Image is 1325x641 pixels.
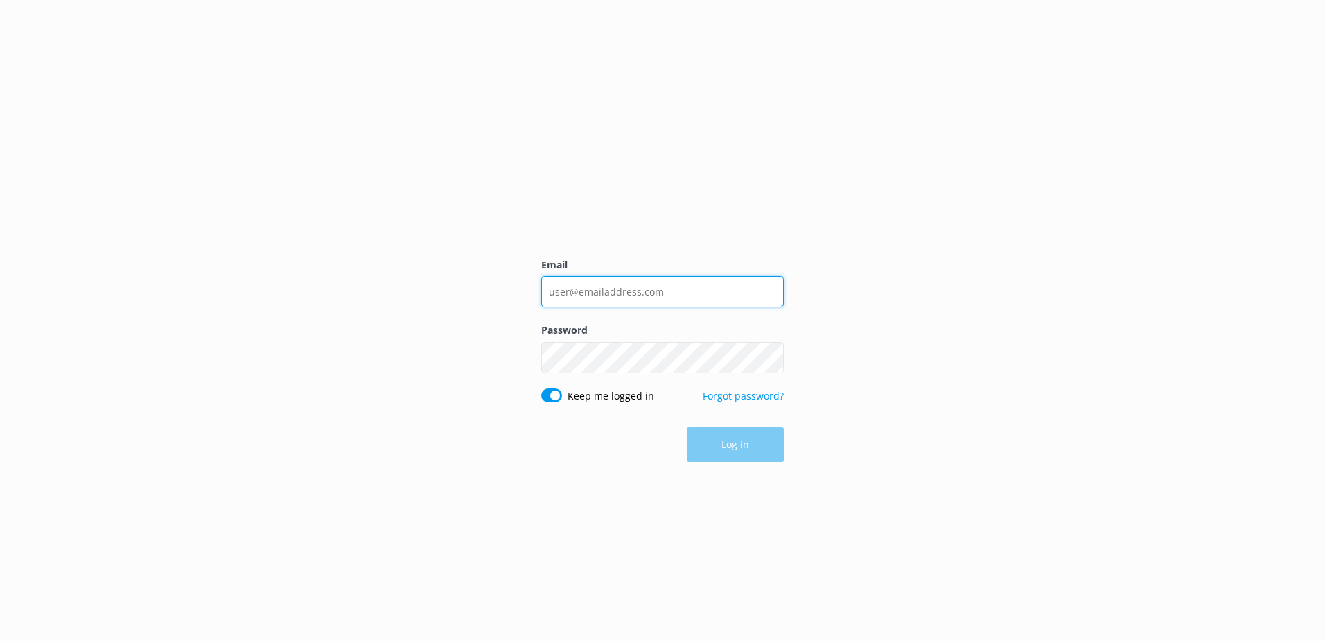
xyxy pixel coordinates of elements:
label: Keep me logged in [568,388,654,404]
button: Show password [756,343,784,371]
label: Password [541,323,784,338]
a: Forgot password? [703,389,784,402]
label: Email [541,257,784,273]
input: user@emailaddress.com [541,276,784,307]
